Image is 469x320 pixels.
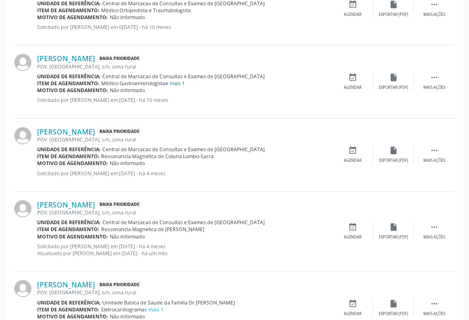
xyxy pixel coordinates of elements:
b: Unidade de referência: [37,73,101,80]
p: Solicitado por [PERSON_NAME] em [DATE] - há 10 meses [37,97,332,104]
div: Mais ações [423,158,445,163]
div: POV. [GEOGRAPHIC_DATA], s/n, zona rural [37,209,332,216]
a: e mais 1 [144,306,164,313]
div: Exportar (PDF) [379,158,408,163]
b: Motivo de agendamento: [37,313,108,320]
span: Eletrocardiograma [101,306,164,313]
span: Não informado [110,87,145,94]
b: Item de agendamento: [37,306,100,313]
span: Não informado [110,233,145,240]
span: Não informado [110,14,145,21]
img: img [14,54,31,71]
i: event_available [348,299,357,308]
b: Unidade de referência: [37,146,101,153]
span: Não informado [110,160,145,167]
b: Unidade de referência: [37,219,101,226]
i:  [430,299,439,308]
a: [PERSON_NAME] [37,200,95,209]
b: Item de agendamento: [37,226,100,233]
p: Solicitado por [PERSON_NAME] em [DATE] - há 4 meses Atualizado por [PERSON_NAME] em [DATE] - há u... [37,243,332,257]
i: event_available [348,223,357,232]
b: Motivo de agendamento: [37,87,108,94]
div: Mais ações [423,234,445,240]
i: insert_drive_file [389,73,398,82]
i:  [430,223,439,232]
img: img [14,127,31,144]
div: Agendar [344,158,362,163]
i: event_available [348,146,357,155]
b: Item de agendamento: [37,7,100,14]
span: Baixa Prioridade [98,127,141,136]
span: Baixa Prioridade [98,54,141,63]
div: Exportar (PDF) [379,85,408,90]
span: Baixa Prioridade [98,280,141,289]
p: Solicitado por [PERSON_NAME] em 0[DATE] - há 10 meses [37,24,332,31]
b: Motivo de agendamento: [37,233,108,240]
span: Ressonancia Magnetica de [PERSON_NAME] [101,226,204,233]
div: POV. [GEOGRAPHIC_DATA], s/n, zona rural [37,63,332,70]
span: Unidade Basica de Saude da Familia Dr [PERSON_NAME] [102,299,235,306]
div: Mais ações [423,12,445,18]
div: Agendar [344,12,362,18]
div: Agendar [344,85,362,90]
a: [PERSON_NAME] [37,54,95,63]
i:  [430,146,439,155]
div: Exportar (PDF) [379,12,408,18]
div: POV. [GEOGRAPHIC_DATA], s/n, zona rural [37,136,332,143]
i:  [430,73,439,82]
span: Central de Marcacao de Consultas e Exames de [GEOGRAPHIC_DATA] [102,146,265,153]
a: [PERSON_NAME] [37,280,95,289]
b: Motivo de agendamento: [37,160,108,167]
div: Exportar (PDF) [379,234,408,240]
div: Mais ações [423,85,445,90]
span: Central de Marcacao de Consultas e Exames de [GEOGRAPHIC_DATA] [102,73,265,80]
b: Motivo de agendamento: [37,14,108,21]
div: Exportar (PDF) [379,311,408,317]
span: Médico Ortopedista e Traumatologista [101,7,191,14]
div: Agendar [344,311,362,317]
div: Mais ações [423,311,445,317]
i: insert_drive_file [389,146,398,155]
span: Médico Gastroenterologista [101,80,185,87]
a: e mais 1 [166,80,185,87]
a: [PERSON_NAME] [37,127,95,136]
b: Unidade de referência: [37,299,101,306]
img: img [14,200,31,217]
span: Central de Marcacao de Consultas e Exames de [GEOGRAPHIC_DATA] [102,219,265,226]
i: event_available [348,73,357,82]
img: img [14,280,31,297]
div: Agendar [344,234,362,240]
span: Não informado [110,313,145,320]
b: Item de agendamento: [37,153,100,160]
i: insert_drive_file [389,223,398,232]
p: Solicitado por [PERSON_NAME] em [DATE] - há 4 meses [37,170,332,177]
b: Item de agendamento: [37,80,100,87]
i: insert_drive_file [389,299,398,308]
span: Ressonancia Magnetica de Coluna Lombo-Sacra [101,153,214,160]
div: POV. [GEOGRAPHIC_DATA], s/n, zona rural [37,289,332,296]
span: Baixa Prioridade [98,201,141,209]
